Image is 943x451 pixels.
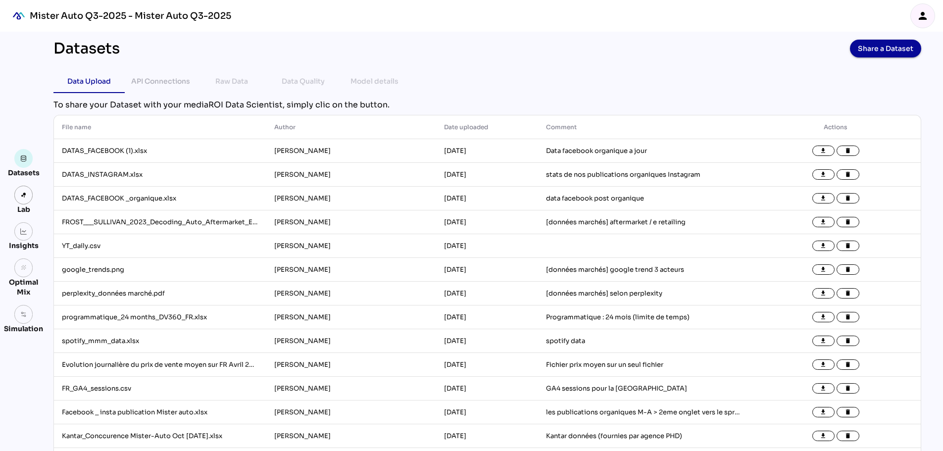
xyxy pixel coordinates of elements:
[53,99,921,111] div: To share your Dataset with your mediaROI Data Scientist, simply clic on the button.
[820,361,827,368] i: file_download
[54,234,266,258] td: YT_daily.csv
[266,187,436,210] td: [PERSON_NAME]
[54,305,266,329] td: programmatique_24 months_DV360_FR.xlsx
[54,401,266,424] td: Facebook _ insta publication Mister auto.xlsx
[266,163,436,187] td: [PERSON_NAME]
[20,192,27,199] img: lab.svg
[844,195,851,202] i: delete
[266,234,436,258] td: [PERSON_NAME]
[215,75,248,87] div: Raw Data
[917,10,929,22] i: person
[844,361,851,368] i: delete
[266,139,436,163] td: [PERSON_NAME]
[538,377,750,401] td: GA4 sessions pour la [GEOGRAPHIC_DATA]
[820,171,827,178] i: file_download
[436,115,538,139] th: Date uploaded
[844,219,851,226] i: delete
[538,424,750,448] td: Kantar données (fournies par agence PHD)
[820,195,827,202] i: file_download
[820,338,827,345] i: file_download
[844,243,851,250] i: delete
[54,258,266,282] td: google_trends.png
[54,115,266,139] th: File name
[266,210,436,234] td: [PERSON_NAME]
[54,329,266,353] td: spotify_mmm_data.xlsx
[538,163,750,187] td: stats de nos publications organiques Instagram
[820,266,827,273] i: file_download
[20,228,27,235] img: graph.svg
[844,290,851,297] i: delete
[266,377,436,401] td: [PERSON_NAME]
[436,401,538,424] td: [DATE]
[436,282,538,305] td: [DATE]
[538,258,750,282] td: [données marchés] google trend 3 acteurs
[13,204,35,214] div: Lab
[436,234,538,258] td: [DATE]
[266,305,436,329] td: [PERSON_NAME]
[266,401,436,424] td: [PERSON_NAME]
[54,187,266,210] td: DATAS_FACEBOOK _organique.xlsx
[820,148,827,154] i: file_download
[844,385,851,392] i: delete
[538,305,750,329] td: Programmatique : 24 mois (limite de temps)
[820,290,827,297] i: file_download
[858,42,913,55] span: Share a Dataset
[820,219,827,226] i: file_download
[20,155,27,162] img: data.svg
[54,210,266,234] td: FROST___SULLIVAN_2023_Decoding_Auto_Aftermarket_E-Retailing_Stellantis_Final_Presentaion_VF.pdf
[844,266,851,273] i: delete
[4,277,43,297] div: Optimal Mix
[8,168,40,178] div: Datasets
[266,329,436,353] td: [PERSON_NAME]
[820,409,827,416] i: file_download
[436,139,538,163] td: [DATE]
[266,115,436,139] th: Author
[844,148,851,154] i: delete
[436,329,538,353] td: [DATE]
[820,314,827,321] i: file_download
[538,329,750,353] td: spotify data
[436,377,538,401] td: [DATE]
[844,433,851,440] i: delete
[8,5,30,27] div: mediaROI
[30,10,231,22] div: Mister Auto Q3-2025 - Mister Auto Q3-2025
[436,187,538,210] td: [DATE]
[538,353,750,377] td: Fichier prix moyen sur un seul fichier
[538,139,750,163] td: Data facebook organique a jour
[54,163,266,187] td: DATAS_INSTAGRAM.xlsx
[20,311,27,318] img: settings.svg
[436,163,538,187] td: [DATE]
[436,424,538,448] td: [DATE]
[820,433,827,440] i: file_download
[20,264,27,271] i: grain
[844,409,851,416] i: delete
[538,401,750,424] td: les publications organiques M-A > 2eme onglet vers le spreadsheet car j'ai du bricoler ce fichier...
[131,75,190,87] div: API Connections
[844,314,851,321] i: delete
[282,75,325,87] div: Data Quality
[266,353,436,377] td: [PERSON_NAME]
[53,40,120,57] div: Datasets
[820,385,827,392] i: file_download
[436,305,538,329] td: [DATE]
[54,282,266,305] td: perplexity_données marché.pdf
[538,210,750,234] td: [données marchés] aftermarket / e retailing
[54,424,266,448] td: Kantar_Conccurence Mister-Auto Oct [DATE].xlsx
[844,338,851,345] i: delete
[436,353,538,377] td: [DATE]
[538,282,750,305] td: [données marchés] selon perplexity
[350,75,398,87] div: Model details
[266,282,436,305] td: [PERSON_NAME]
[844,171,851,178] i: delete
[54,139,266,163] td: DATAS_FACEBOOK (1).xlsx
[436,210,538,234] td: [DATE]
[538,187,750,210] td: data facebook post organique
[436,258,538,282] td: [DATE]
[266,424,436,448] td: [PERSON_NAME]
[538,115,750,139] th: Comment
[4,324,43,334] div: Simulation
[850,40,921,57] button: Share a Dataset
[9,241,39,251] div: Insights
[751,115,921,139] th: Actions
[266,258,436,282] td: [PERSON_NAME]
